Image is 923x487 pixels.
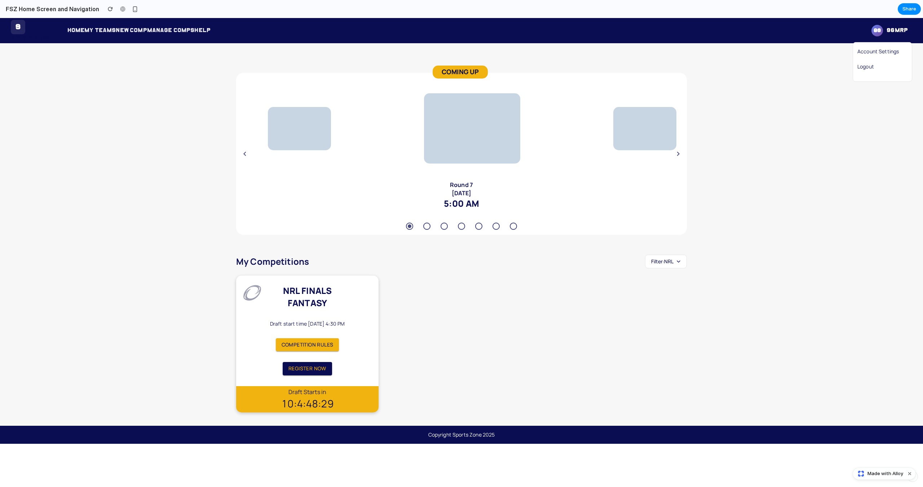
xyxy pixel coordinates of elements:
[3,5,99,13] h2: FSZ Home Screen and Navigation
[867,470,903,477] span: Made with Alloy
[905,469,914,478] button: Dismiss watermark
[853,470,904,477] a: Made with Alloy
[857,30,899,37] span: Account Settings
[902,5,916,13] span: Share
[857,45,874,52] span: Logout
[898,3,921,15] button: Share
